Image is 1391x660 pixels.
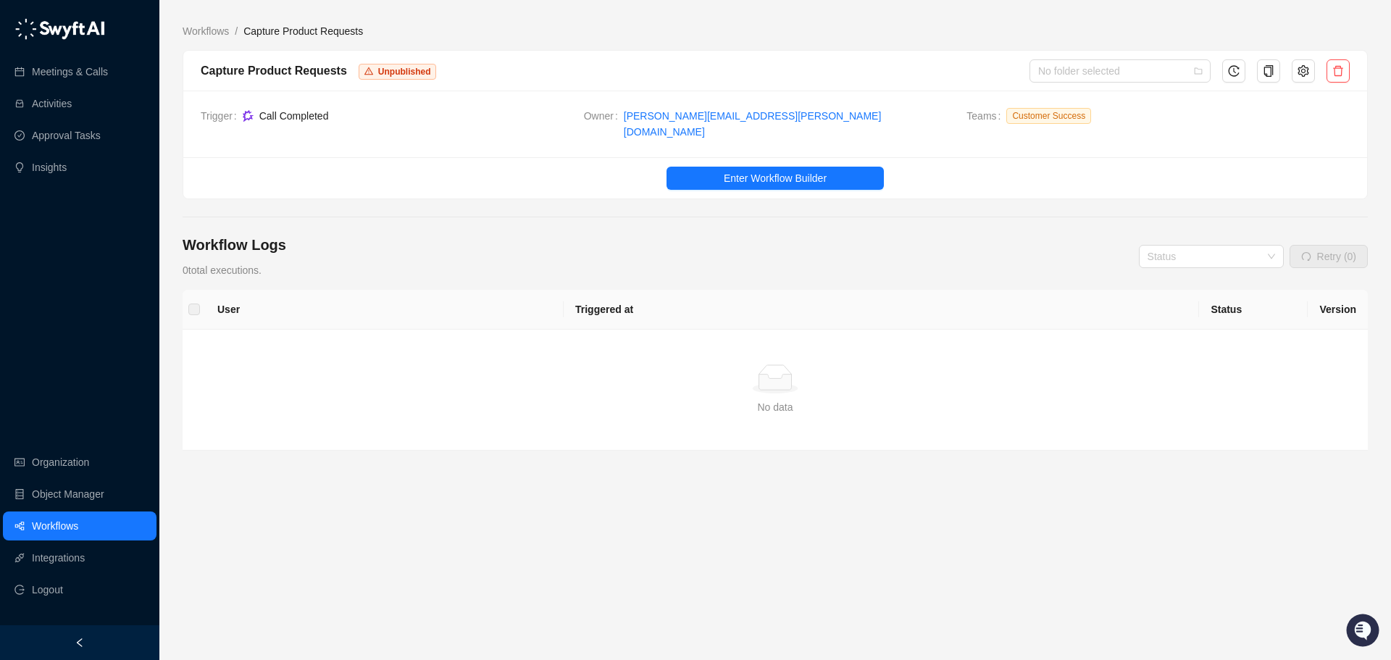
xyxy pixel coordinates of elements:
[183,235,286,255] h4: Workflow Logs
[1006,108,1091,124] span: Customer Success
[32,121,101,150] a: Approval Tasks
[1194,67,1203,75] span: folder
[966,108,1006,130] span: Teams
[102,238,175,249] a: Powered byPylon
[180,23,232,39] a: Workflows
[246,135,264,153] button: Start new chat
[243,25,363,37] span: Capture Product Requests
[14,585,25,595] span: logout
[1290,245,1368,268] button: Retry (0)
[243,110,254,122] img: gong-Dwh8HbPa.png
[49,146,183,157] div: We're available if you need us!
[32,575,63,604] span: Logout
[65,204,77,216] div: 📶
[14,81,264,104] h2: How can we help?
[584,108,624,140] span: Owner
[1298,65,1309,77] span: setting
[259,110,329,122] span: Call Completed
[183,167,1367,190] a: Enter Workflow Builder
[32,543,85,572] a: Integrations
[201,108,243,124] span: Trigger
[9,197,59,223] a: 📚Docs
[724,170,827,186] span: Enter Workflow Builder
[29,203,54,217] span: Docs
[32,57,108,86] a: Meetings & Calls
[201,62,347,80] div: Capture Product Requests
[235,23,238,39] li: /
[1263,65,1274,77] span: copy
[32,89,72,118] a: Activities
[14,14,43,43] img: Swyft AI
[144,238,175,249] span: Pylon
[364,67,373,75] span: warning
[200,399,1350,415] div: No data
[32,448,89,477] a: Organization
[624,108,956,140] a: [PERSON_NAME][EMAIL_ADDRESS][PERSON_NAME][DOMAIN_NAME]
[1199,290,1308,330] th: Status
[32,153,67,182] a: Insights
[14,58,264,81] p: Welcome 👋
[32,511,78,540] a: Workflows
[14,131,41,157] img: 5124521997842_fc6d7dfcefe973c2e489_88.png
[59,197,117,223] a: 📶Status
[75,638,85,648] span: left
[378,67,431,77] span: Unpublished
[206,290,564,330] th: User
[1332,65,1344,77] span: delete
[1228,65,1240,77] span: history
[1308,290,1368,330] th: Version
[1345,612,1384,651] iframe: Open customer support
[564,290,1199,330] th: Triggered at
[80,203,112,217] span: Status
[32,480,104,509] a: Object Manager
[14,204,26,216] div: 📚
[183,264,262,276] span: 0 total executions.
[14,18,105,40] img: logo-05li4sbe.png
[49,131,238,146] div: Start new chat
[667,167,884,190] button: Enter Workflow Builder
